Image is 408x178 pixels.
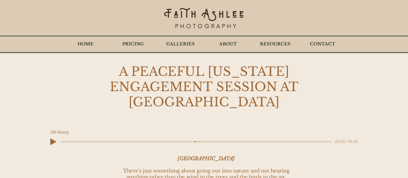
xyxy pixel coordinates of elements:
span: 00:00 / 05:56 [331,138,358,145]
p: CONTACT [307,36,339,52]
p: ABOUT [216,36,240,52]
a: HOME [62,36,109,52]
a: ABOUT [204,36,252,52]
p: GALLERIES [163,36,198,52]
p: HOME [74,36,97,52]
span: Oh Honey [50,130,69,135]
p: RESOURCES [257,36,294,52]
span: [GEOGRAPHIC_DATA] [178,155,235,161]
span: A PEACEFUL [US_STATE] ENGAGEMENT SESSION AT [GEOGRAPHIC_DATA] [110,64,299,110]
p: PRICING [119,36,147,52]
a: GALLERIES [157,36,204,52]
a: RESOURCES [252,36,299,52]
a: CONTACT [299,36,346,52]
nav: Site [62,36,346,52]
button: Play [50,138,56,145]
img: Faith's Logo Black_edited_edited.png [163,6,244,31]
div: PRICING [109,36,157,52]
